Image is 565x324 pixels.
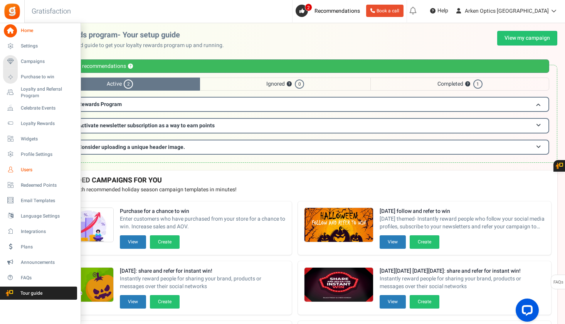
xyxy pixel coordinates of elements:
a: Loyalty Rewards [3,117,77,130]
a: Email Templates [3,194,77,207]
span: Consider uploading a unique header image. [78,143,185,151]
span: Announcements [21,259,75,266]
span: Purchase to win [21,74,75,80]
span: Loyalty Rewards [21,120,75,127]
span: Activate newsletter subscription as a way to earn points [78,121,215,130]
span: Campaigns [21,58,75,65]
button: ? [128,64,133,69]
button: ? [287,82,292,87]
span: [DATE] themed- Instantly reward people who follow your social media profiles, subscribe to your n... [380,215,545,231]
span: Recommendations [314,7,360,15]
img: Gratisfaction [3,3,21,20]
strong: Purchase for a chance to win [120,208,286,215]
div: Personalized recommendations [40,59,549,73]
a: Home [3,24,77,37]
span: Loyalty Rewards Program [59,100,122,108]
button: View [120,295,146,309]
span: Instantly reward people for sharing your brand, products or messages over their social networks [120,275,286,290]
span: Active [40,78,200,91]
span: 1 [473,79,483,89]
img: Recommended Campaigns [304,268,373,302]
p: Use this personalized guide to get your loyalty rewards program up and running. [32,42,230,49]
button: View [120,235,146,249]
span: Home [21,27,75,34]
a: View my campaign [497,31,557,46]
span: Integrations [21,228,75,235]
span: Redeemed Points [21,182,75,189]
a: Announcements [3,256,77,269]
span: Settings [21,43,75,49]
span: Celebrate Events [21,105,75,111]
a: Settings [3,40,77,53]
span: Users [21,167,75,173]
button: ? [465,82,470,87]
a: Integrations [3,225,77,238]
a: 2 Recommendations [296,5,363,17]
span: Loyalty and Referral Program [21,86,77,99]
span: Plans [21,244,75,250]
span: Completed [370,78,549,91]
span: Ignored [200,78,371,91]
strong: [DATE]: share and refer for instant win! [120,267,286,275]
span: Email Templates [21,197,75,204]
a: Language Settings [3,209,77,223]
span: 2 [124,79,133,89]
h2: Loyalty rewards program- Your setup guide [32,31,230,39]
a: Celebrate Events [3,101,77,115]
span: Language Settings [21,213,75,219]
span: FAQs [21,275,75,281]
a: Loyalty and Referral Program [3,86,77,99]
h4: RECOMMENDED CAMPAIGNS FOR YOU [38,177,551,184]
a: Users [3,163,77,176]
span: Arken Optics [GEOGRAPHIC_DATA] [465,7,549,15]
button: Create [150,295,180,309]
button: Create [410,235,439,249]
button: View [380,235,406,249]
h3: Gratisfaction [23,4,79,19]
span: Tour guide [3,290,57,297]
a: Redeemed Points [3,179,77,192]
p: Preview and launch recommended holiday season campaign templates in minutes! [38,186,551,194]
a: FAQs [3,271,77,284]
span: Help [436,7,448,15]
span: Instantly reward people for sharing your brand, products or messages over their social networks [380,275,545,290]
span: Enter customers who have purchased from your store for a chance to win. Increase sales and AOV. [120,215,286,231]
strong: [DATE][DATE] [DATE][DATE]: share and refer for instant win! [380,267,545,275]
span: Widgets [21,136,75,142]
a: Campaigns [3,55,77,68]
a: Profile Settings [3,148,77,161]
button: View [380,295,406,309]
a: Book a call [366,5,404,17]
img: Recommended Campaigns [304,208,373,243]
strong: [DATE] follow and refer to win [380,208,545,215]
button: Create [150,235,180,249]
span: 2 [305,3,312,11]
a: Purchase to win [3,71,77,84]
span: Profile Settings [21,151,75,158]
button: Create [410,295,439,309]
a: Plans [3,240,77,253]
a: Help [427,5,451,17]
a: Widgets [3,132,77,145]
span: 0 [295,79,304,89]
span: FAQs [553,275,563,290]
